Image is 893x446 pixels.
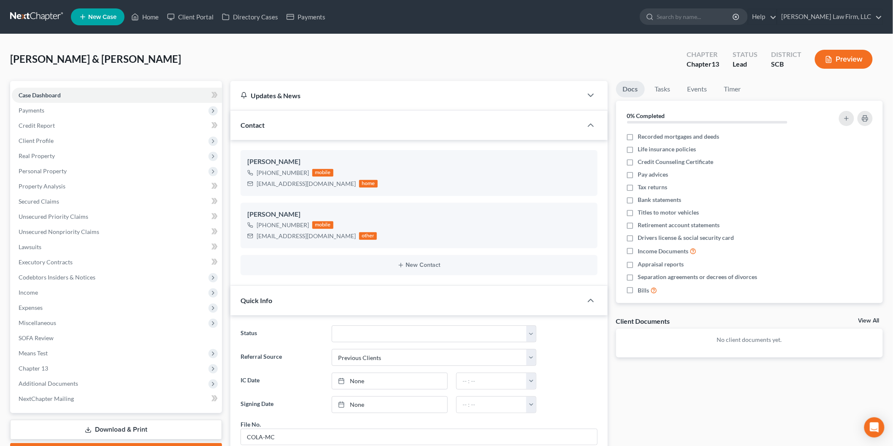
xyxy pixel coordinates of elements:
span: Retirement account statements [638,221,720,229]
span: Payments [19,107,44,114]
a: Client Portal [163,9,218,24]
span: Credit Counseling Certificate [638,158,714,166]
span: Tax returns [638,183,668,191]
a: Events [681,81,714,97]
div: [EMAIL_ADDRESS][DOMAIN_NAME] [257,232,356,240]
div: [PERSON_NAME] [247,210,591,220]
a: View All [858,318,879,324]
span: Pay advices [638,170,668,179]
a: Tasks [648,81,677,97]
span: Bills [638,286,649,295]
span: Contact [241,121,265,129]
a: Unsecured Nonpriority Claims [12,224,222,239]
span: Unsecured Nonpriority Claims [19,228,99,235]
div: home [359,180,378,188]
a: Executory Contracts [12,255,222,270]
span: Miscellaneous [19,319,56,326]
input: Search by name... [657,9,734,24]
span: Means Test [19,349,48,357]
span: Life insurance policies [638,145,696,153]
div: Open Intercom Messenger [864,417,885,438]
span: Real Property [19,152,55,159]
span: Unsecured Priority Claims [19,213,88,220]
a: Download & Print [10,420,222,440]
span: 13 [712,60,719,68]
span: NextChapter Mailing [19,395,74,402]
input: -- : -- [457,373,527,389]
div: Chapter [687,59,719,69]
span: Drivers license & social security card [638,234,734,242]
div: Lead [733,59,758,69]
button: Preview [815,50,873,69]
span: [PERSON_NAME] & [PERSON_NAME] [10,53,181,65]
div: Updates & News [241,91,572,100]
div: mobile [312,169,333,177]
a: None [332,373,447,389]
span: New Case [88,14,116,20]
span: Case Dashboard [19,91,61,99]
label: Referral Source [236,349,327,366]
a: Credit Report [12,118,222,133]
input: -- : -- [457,397,527,413]
div: [EMAIL_ADDRESS][DOMAIN_NAME] [257,180,356,188]
span: Income [19,289,38,296]
span: Personal Property [19,167,67,175]
div: Chapter [687,50,719,59]
a: Secured Claims [12,194,222,209]
span: Titles to motor vehicles [638,208,699,217]
div: [PHONE_NUMBER] [257,221,309,229]
span: SOFA Review [19,334,54,341]
span: Credit Report [19,122,55,129]
span: Chapter 13 [19,365,48,372]
span: Bank statements [638,196,682,204]
strong: 0% Completed [627,112,665,119]
a: Directory Cases [218,9,282,24]
button: New Contact [247,262,591,269]
div: [PERSON_NAME] [247,157,591,167]
span: Codebtors Insiders & Notices [19,274,95,281]
input: -- [241,429,597,445]
div: District [771,50,801,59]
span: Property Analysis [19,183,65,190]
span: Appraisal reports [638,260,684,269]
label: Status [236,325,327,342]
div: [PHONE_NUMBER] [257,169,309,177]
div: other [359,232,377,240]
a: SOFA Review [12,330,222,346]
a: Property Analysis [12,179,222,194]
div: SCB [771,59,801,69]
a: None [332,397,447,413]
span: Income Documents [638,247,689,255]
a: Lawsuits [12,239,222,255]
div: Status [733,50,758,59]
span: Separation agreements or decrees of divorces [638,273,758,281]
a: Unsecured Priority Claims [12,209,222,224]
div: Client Documents [616,317,670,325]
a: Case Dashboard [12,88,222,103]
a: Home [127,9,163,24]
a: NextChapter Mailing [12,391,222,406]
span: Executory Contracts [19,258,73,266]
p: No client documents yet. [623,336,877,344]
a: [PERSON_NAME] Law Firm, LLC [777,9,882,24]
div: File No. [241,420,261,429]
a: Payments [282,9,330,24]
a: Timer [717,81,748,97]
span: Additional Documents [19,380,78,387]
span: Quick Info [241,296,272,304]
span: Expenses [19,304,43,311]
label: IC Date [236,373,327,390]
div: mobile [312,221,333,229]
a: Help [748,9,777,24]
span: Secured Claims [19,198,59,205]
span: Recorded mortgages and deeds [638,132,720,141]
span: Lawsuits [19,243,41,250]
a: Docs [616,81,645,97]
label: Signing Date [236,396,327,413]
span: Client Profile [19,137,54,144]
